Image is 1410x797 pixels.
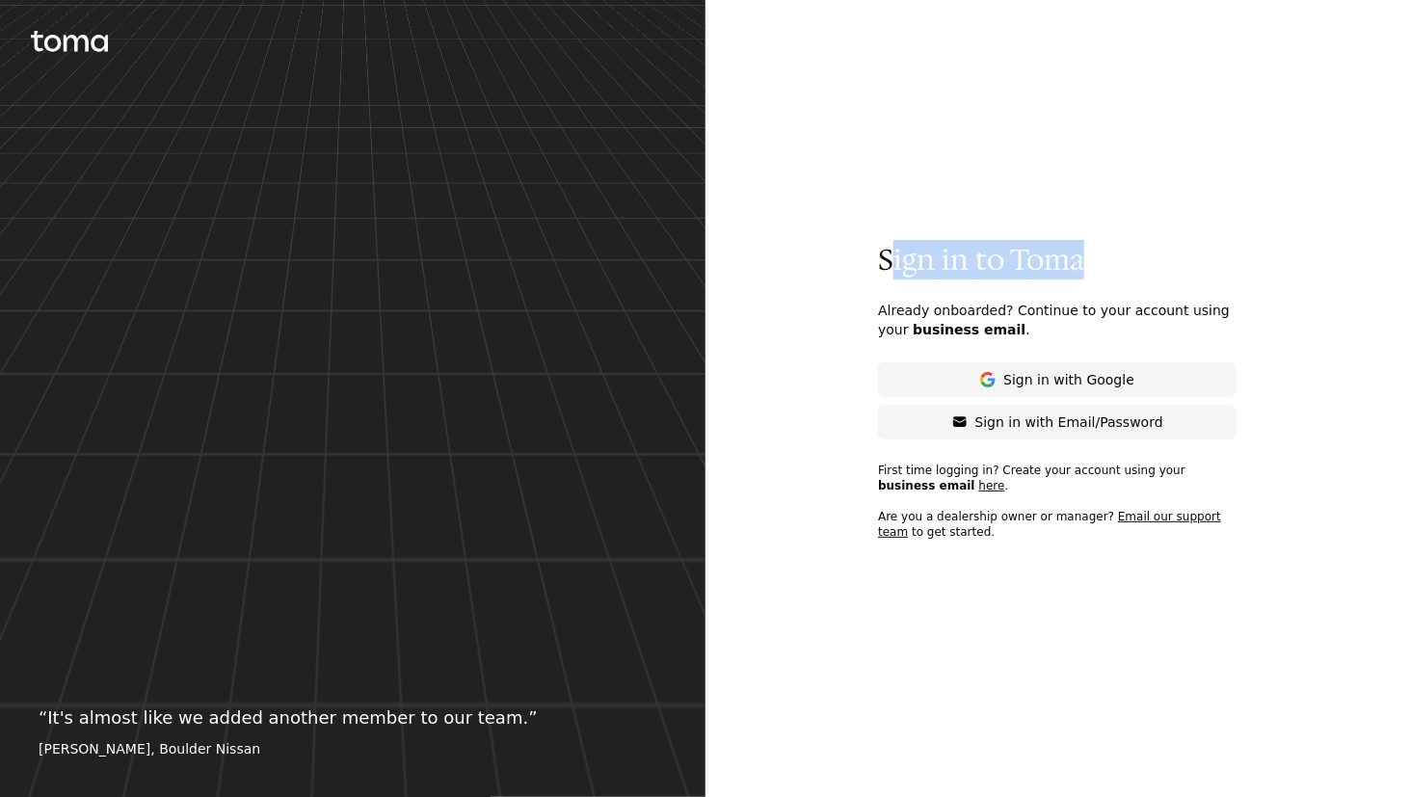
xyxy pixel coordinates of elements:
[975,412,1163,432] p: Sign in with Email/Password
[913,322,1025,337] span: business email
[878,405,1237,439] button: Sign in with Email/Password
[878,301,1237,339] p: Already onboarded? Continue to your account using your .
[878,463,1237,555] p: First time logging in? Create your account using your . Are you a dealership owner or manager? to...
[39,704,667,731] p: “ It's almost like we added another member to our team. ”
[878,243,1237,278] p: Sign in to Toma
[878,510,1221,539] a: Email our support team
[1003,370,1134,389] p: Sign in with Google
[39,739,667,758] footer: [PERSON_NAME], Boulder Nissan
[878,479,975,492] span: business email
[979,479,1005,492] a: here
[878,362,1237,397] button: Sign in with Google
